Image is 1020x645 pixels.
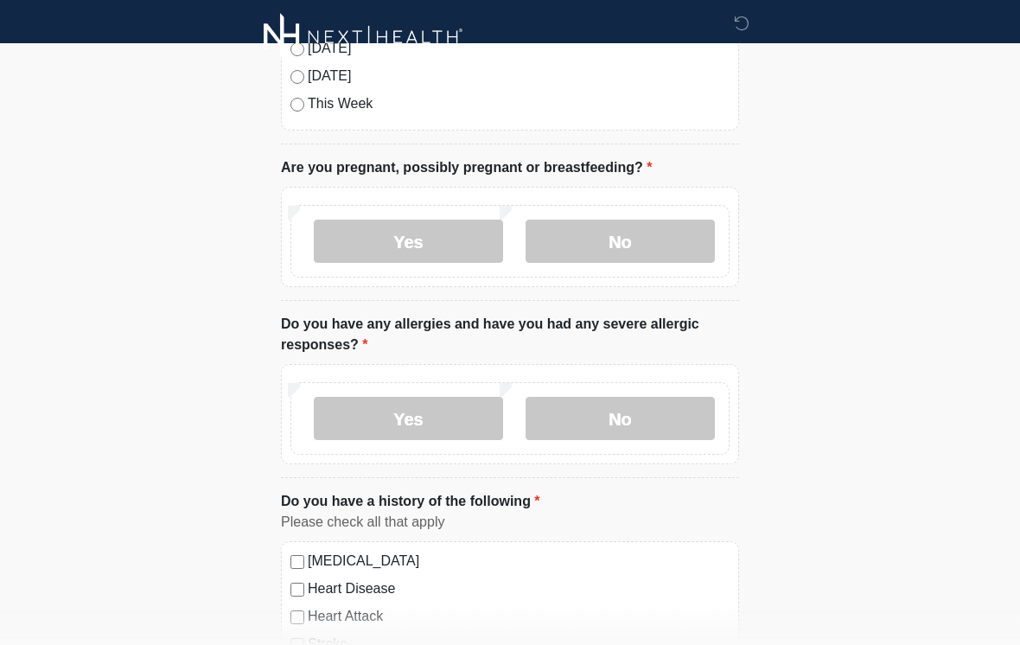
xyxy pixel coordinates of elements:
[290,610,304,624] input: Heart Attack
[308,93,730,114] label: This Week
[281,157,652,178] label: Are you pregnant, possibly pregnant or breastfeeding?
[314,397,503,440] label: Yes
[526,397,715,440] label: No
[281,314,739,355] label: Do you have any allergies and have you had any severe allergic responses?
[308,551,730,572] label: [MEDICAL_DATA]
[281,491,540,512] label: Do you have a history of the following
[290,583,304,597] input: Heart Disease
[281,512,739,533] div: Please check all that apply
[308,606,730,627] label: Heart Attack
[308,66,730,86] label: [DATE]
[290,70,304,84] input: [DATE]
[290,555,304,569] input: [MEDICAL_DATA]
[314,220,503,263] label: Yes
[290,98,304,112] input: This Week
[526,220,715,263] label: No
[308,578,730,599] label: Heart Disease
[264,13,463,61] img: Next-Health Logo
